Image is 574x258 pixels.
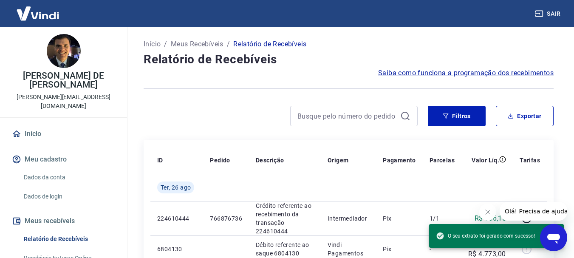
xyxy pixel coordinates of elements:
[297,110,397,122] input: Busque pelo número do pedido
[430,156,455,164] p: Parcelas
[430,245,455,253] p: -
[157,214,196,223] p: 224610444
[256,241,314,258] p: Débito referente ao saque 6804130
[7,93,120,111] p: [PERSON_NAME][EMAIL_ADDRESS][DOMAIN_NAME]
[10,212,117,230] button: Meus recebíveis
[378,68,554,78] a: Saiba como funciona a programação dos recebimentos
[256,201,314,235] p: Crédito referente ao recebimento da transação 224610444
[436,232,535,240] span: O seu extrato foi gerado com sucesso!
[7,71,120,89] p: [PERSON_NAME] DE [PERSON_NAME]
[164,39,167,49] p: /
[520,156,540,164] p: Tarifas
[430,214,455,223] p: 1/1
[533,6,564,22] button: Sair
[10,0,65,26] img: Vindi
[157,245,196,253] p: 6804130
[171,39,223,49] a: Meus Recebíveis
[383,245,416,253] p: Pix
[144,51,554,68] h4: Relatório de Recebíveis
[500,202,567,221] iframe: Mensagem da empresa
[328,241,369,258] p: Vindi Pagamentos
[227,39,230,49] p: /
[475,213,506,224] p: R$ 566,15
[256,156,284,164] p: Descrição
[479,204,496,221] iframe: Fechar mensagem
[328,214,369,223] p: Intermediador
[20,188,117,205] a: Dados de login
[210,214,242,223] p: 766876736
[233,39,306,49] p: Relatório de Recebíveis
[210,156,230,164] p: Pedido
[10,125,117,143] a: Início
[161,183,191,192] span: Ter, 26 ago
[157,156,163,164] p: ID
[472,156,499,164] p: Valor Líq.
[540,224,567,251] iframe: Botão para abrir a janela de mensagens
[47,34,81,68] img: 5e91cf49-b3fc-4707-920e-8798aac3982a.jpeg
[328,156,348,164] p: Origem
[383,156,416,164] p: Pagamento
[496,106,554,126] button: Exportar
[428,106,486,126] button: Filtros
[20,169,117,186] a: Dados da conta
[144,39,161,49] a: Início
[5,6,71,13] span: Olá! Precisa de ajuda?
[383,214,416,223] p: Pix
[10,150,117,169] button: Meu cadastro
[20,230,117,248] a: Relatório de Recebíveis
